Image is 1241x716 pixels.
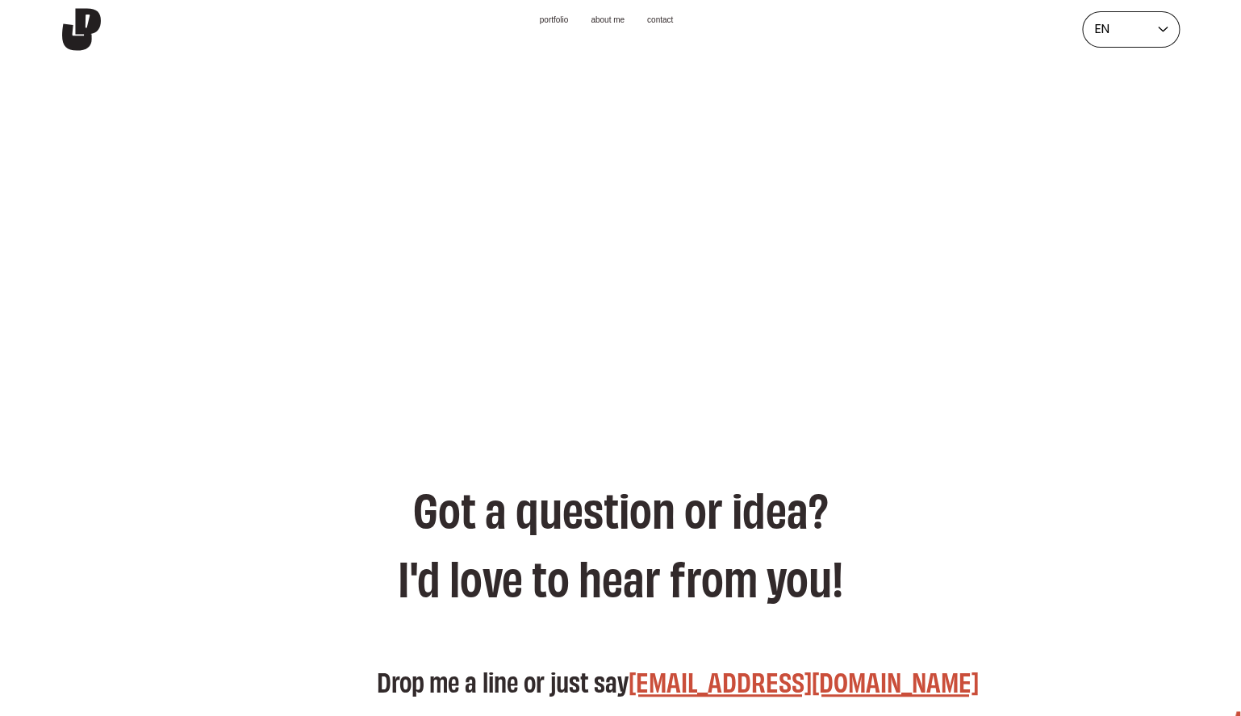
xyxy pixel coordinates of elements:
[591,15,625,25] a: About Me
[377,664,628,697] span: Drop me a line or just say
[647,15,673,25] a: Contact
[1082,11,1179,48] div: Language Selector: English
[227,6,986,35] nav: site navigation
[398,476,843,607] span: Got a question or idea? I'd love to hear from you!
[540,15,569,25] a: Portfolio
[628,664,978,697] a: [EMAIL_ADDRESS][DOMAIN_NAME]
[1094,20,1109,38] div: EN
